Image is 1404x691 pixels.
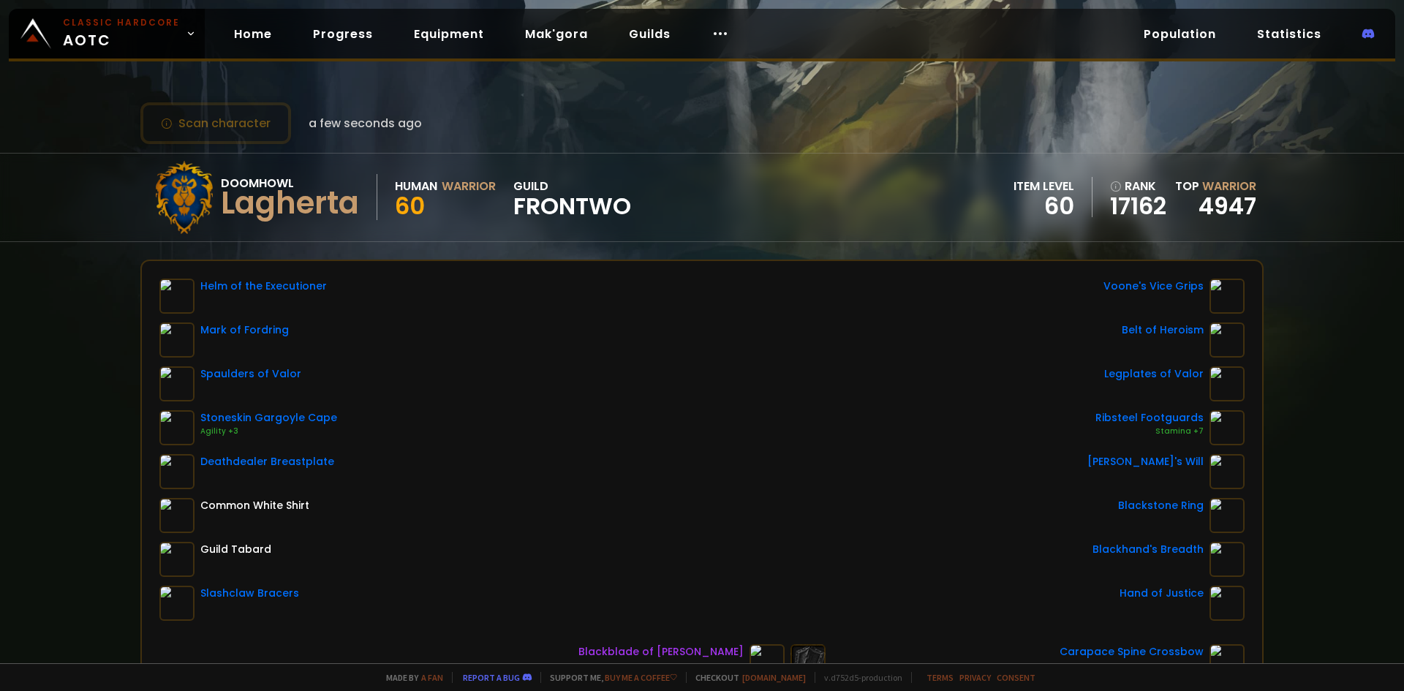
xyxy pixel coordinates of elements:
[200,454,334,469] div: Deathdealer Breastplate
[578,644,744,660] div: Blackblade of [PERSON_NAME]
[1209,644,1245,679] img: item-18738
[200,542,271,557] div: Guild Tabard
[1209,542,1245,577] img: item-13965
[1095,410,1204,426] div: Ribsteel Footguards
[159,542,195,577] img: item-5976
[1199,190,1256,223] a: 4947
[1245,19,1333,49] a: Statistics
[221,193,359,215] div: Lagherta
[200,366,301,382] div: Spaulders of Valor
[540,672,677,683] span: Support me,
[926,672,954,683] a: Terms
[159,498,195,533] img: item-16060
[222,19,284,49] a: Home
[1209,410,1245,445] img: item-13259
[463,672,520,683] a: Report a bug
[1209,366,1245,401] img: item-16732
[377,672,443,683] span: Made by
[402,19,496,49] a: Equipment
[513,178,631,218] div: guild
[309,114,422,132] span: a few seconds ago
[1014,196,1074,218] div: 60
[513,19,600,49] a: Mak'gora
[200,322,289,338] div: Mark of Fordring
[750,644,785,679] img: item-12592
[513,196,631,218] span: Frontwo
[9,9,205,58] a: Classic HardcoreAOTC
[301,19,385,49] a: Progress
[200,426,337,437] div: Agility +3
[742,672,806,683] a: [DOMAIN_NAME]
[1104,366,1204,382] div: Legplates of Valor
[1209,586,1245,621] img: item-11815
[140,102,291,144] button: Scan character
[959,672,991,683] a: Privacy
[1122,322,1204,338] div: Belt of Heroism
[159,322,195,358] img: item-15411
[1209,322,1245,358] img: item-21994
[442,178,496,196] div: Warrior
[159,454,195,489] img: item-11926
[997,672,1035,683] a: Consent
[159,586,195,621] img: item-13211
[1060,644,1204,660] div: Carapace Spine Crossbow
[1209,454,1245,489] img: item-12548
[159,366,195,401] img: item-16733
[605,672,677,683] a: Buy me a coffee
[1095,426,1204,437] div: Stamina +7
[421,672,443,683] a: a fan
[63,16,180,29] small: Classic Hardcore
[1087,454,1204,469] div: [PERSON_NAME]'s Will
[1103,279,1204,294] div: Voone's Vice Grips
[159,410,195,445] img: item-13397
[1175,178,1256,196] div: Top
[395,178,437,196] div: Human
[200,410,337,426] div: Stoneskin Gargoyle Cape
[1092,542,1204,557] div: Blackhand's Breadth
[1132,19,1228,49] a: Population
[1118,498,1204,513] div: Blackstone Ring
[395,190,425,223] span: 60
[200,586,299,601] div: Slashclaw Bracers
[1209,279,1245,314] img: item-13963
[1110,196,1166,218] a: 17162
[200,279,327,294] div: Helm of the Executioner
[1209,498,1245,533] img: item-17713
[686,672,806,683] span: Checkout
[200,498,309,513] div: Common White Shirt
[1202,178,1256,195] span: Warrior
[1110,178,1166,196] div: rank
[159,279,195,314] img: item-22411
[815,672,902,683] span: v. d752d5 - production
[221,175,359,193] div: Doomhowl
[617,19,682,49] a: Guilds
[1120,586,1204,601] div: Hand of Justice
[63,16,180,51] span: AOTC
[1014,178,1074,196] div: item level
